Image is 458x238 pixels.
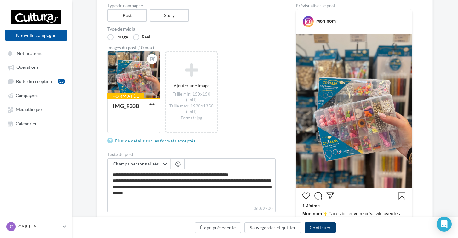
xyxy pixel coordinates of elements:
svg: J’aime [302,192,310,200]
p: CABRIES [18,223,60,230]
a: Opérations [4,61,69,73]
span: Opérations [16,65,38,70]
span: Médiathèque [16,107,42,112]
label: Story [150,9,189,22]
a: Calendrier [4,118,69,129]
span: Notifications [17,50,42,56]
span: Champs personnalisés [113,161,159,166]
div: 1 J’aime [302,203,406,211]
div: Open Intercom Messenger [437,217,452,232]
span: Calendrier [16,121,37,126]
span: Boîte de réception [16,78,52,84]
a: Plus de détails sur les formats acceptés [107,137,198,145]
span: Mon nom [302,211,322,216]
label: Post [107,9,147,22]
label: Type de campagne [107,3,276,8]
div: 15 [58,79,65,84]
div: Mon nom [316,18,336,24]
label: 360/2200 [107,205,276,212]
label: Texte du post [107,152,276,157]
a: Boîte de réception15 [4,75,69,87]
button: Nouvelle campagne [5,30,67,41]
button: Notifications [4,47,66,59]
span: C [10,223,13,230]
button: Continuer [305,222,336,233]
div: Formatée [107,93,144,100]
button: Étape précédente [195,222,241,233]
a: Campagnes [4,90,69,101]
label: Image [107,34,128,40]
svg: Enregistrer [398,192,406,200]
label: Type de média [107,27,276,31]
svg: Partager la publication [326,192,334,200]
div: Images du post (10 max) [107,45,276,50]
svg: Commenter [314,192,322,200]
button: Sauvegarder et quitter [244,222,301,233]
div: IMG_9338 [113,102,139,109]
div: Prévisualiser le post [296,3,412,8]
a: C CABRIES [5,221,67,233]
span: Campagnes [16,93,38,98]
label: Reel [133,34,150,40]
button: Champs personnalisés [108,159,170,169]
a: Médiathèque [4,103,69,115]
